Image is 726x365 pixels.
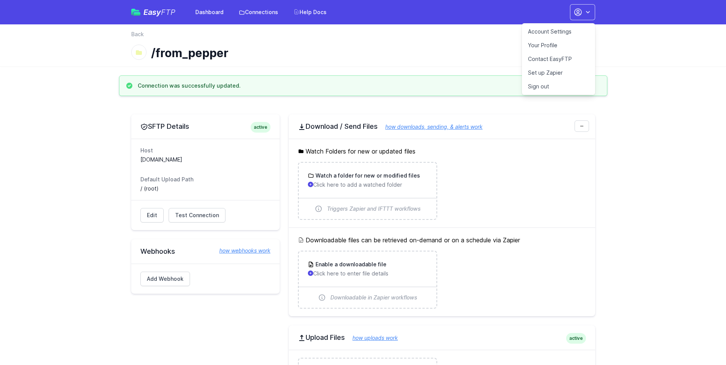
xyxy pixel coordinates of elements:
a: Connections [234,5,283,19]
a: Add Webhook [140,272,190,286]
a: Dashboard [191,5,228,19]
h5: Downloadable files can be retrieved on-demand or on a schedule via Zapier [298,235,586,245]
a: Your Profile [522,38,595,52]
span: Test Connection [175,211,219,219]
p: Click here to add a watched folder [308,181,427,189]
p: Click here to enter file details [308,270,427,277]
a: Sign out [522,80,595,93]
a: Contact EasyFTP [522,52,595,66]
a: Test Connection [169,208,225,223]
iframe: Drift Widget Chat Controller [688,327,717,356]
h2: Upload Files [298,333,586,342]
h5: Watch Folders for new or updated files [298,147,586,156]
img: easyftp_logo.png [131,9,140,16]
span: FTP [161,8,175,17]
span: Downloadable in Zapier workflows [330,294,417,301]
a: Edit [140,208,164,223]
a: Set up Zapier [522,66,595,80]
nav: Breadcrumb [131,30,595,43]
h1: /from_pepper [151,46,541,60]
span: Easy [143,8,175,16]
h2: Download / Send Files [298,122,586,131]
a: Enable a downloadable file Click here to enter file details Downloadable in Zapier workflows [299,251,436,308]
h2: SFTP Details [140,122,270,131]
h3: Connection was successfully updated. [138,82,241,90]
dt: Host [140,147,270,154]
h2: Webhooks [140,247,270,256]
span: Triggers Zapier and IFTTT workflows [327,205,421,213]
h3: Watch a folder for new or modified files [314,172,420,179]
a: Watch a folder for new or modified files Click here to add a watched folder Triggers Zapier and I... [299,163,436,219]
span: active [566,333,586,344]
h3: Enable a downloadable file [314,261,386,268]
a: Back [131,30,144,38]
a: Account Settings [522,25,595,38]
span: active [251,122,270,133]
dd: / (root) [140,185,270,192]
a: how downloads, sending, & alerts work [378,123,483,130]
a: EasyFTP [131,8,175,16]
dt: Default Upload Path [140,176,270,183]
a: Help Docs [289,5,331,19]
dd: [DOMAIN_NAME] [140,156,270,163]
a: how uploads work [345,335,398,341]
a: how webhooks work [212,247,270,255]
